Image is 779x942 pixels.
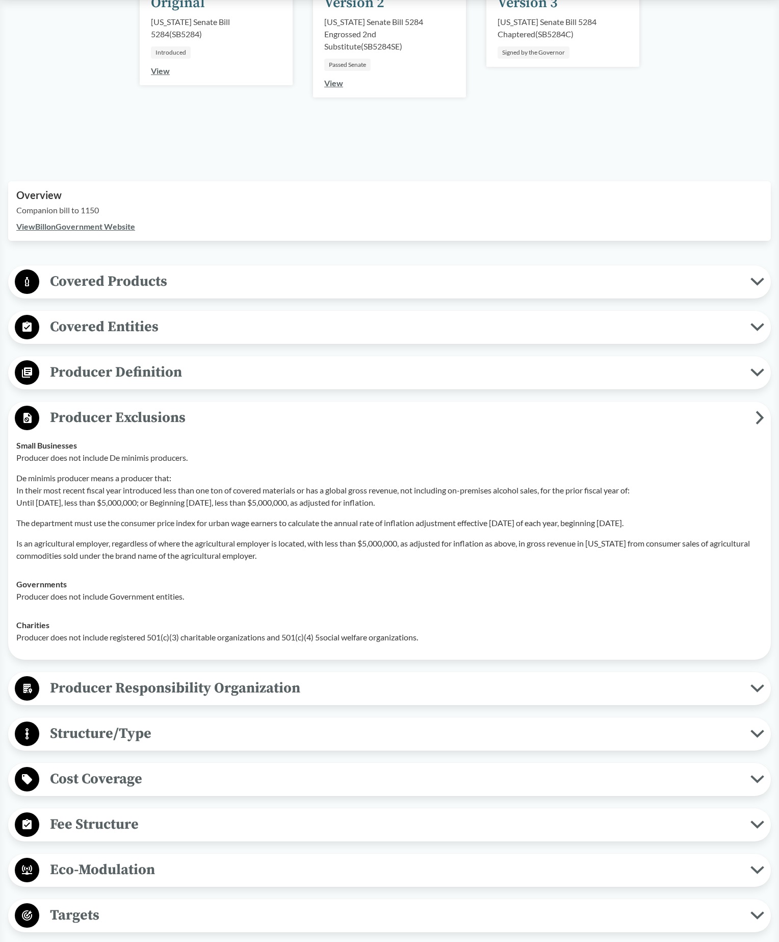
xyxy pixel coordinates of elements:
[324,59,371,71] div: Passed Senate
[12,314,767,340] button: Covered Entities
[12,903,767,929] button: Targets
[16,631,763,643] p: Producer does not include registered 501(c)(3) charitable organizations and 501(c)(4) 5social wel...
[39,722,750,745] span: Structure/Type
[16,620,49,630] strong: Charities
[12,676,767,702] button: Producer Responsibility Organization
[324,78,343,88] a: View
[16,517,763,529] p: The department must use the consumer price index for urban wage earners to calculate the annual r...
[16,452,763,464] p: Producer does not include De minimis producers.
[12,405,767,431] button: Producer Exclusions
[12,857,767,883] button: Eco-Modulation
[16,189,763,201] h2: Overview
[151,66,170,76] a: View
[39,904,750,927] span: Targets
[39,406,756,429] span: Producer Exclusions
[12,269,767,295] button: Covered Products
[16,204,763,216] p: Companion bill to 1150
[12,721,767,747] button: Structure/Type
[498,16,628,40] div: [US_STATE] Senate Bill 5284 Chaptered ( SB5284C )
[16,537,763,562] p: Is an agricultural employer, regardless of where the agricultural employer is located, with less ...
[39,767,750,790] span: Cost Coverage
[12,812,767,838] button: Fee Structure
[16,440,77,450] strong: Small Businesses
[16,579,67,589] strong: Governments
[39,270,750,293] span: Covered Products
[498,46,569,59] div: Signed by the Governor
[39,361,750,384] span: Producer Definition
[12,360,767,386] button: Producer Definition
[39,677,750,700] span: Producer Responsibility Organization
[151,16,281,40] div: [US_STATE] Senate Bill 5284 ( SB5284 )
[151,46,191,59] div: Introduced
[39,858,750,881] span: Eco-Modulation
[16,590,763,603] p: Producer does not include Government entities.
[16,472,763,509] p: De minimis producer means a producer that: In their most recent fiscal year introduced less than ...
[16,221,135,231] a: ViewBillonGovernment Website
[39,813,750,836] span: Fee Structure
[324,16,455,53] div: [US_STATE] Senate Bill 5284 Engrossed 2nd Substitute ( SB5284SE )
[39,315,750,338] span: Covered Entities
[12,766,767,792] button: Cost Coverage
